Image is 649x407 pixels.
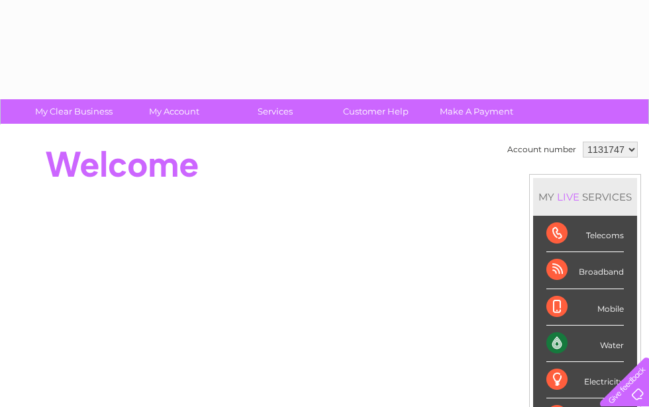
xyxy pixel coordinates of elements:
a: My Clear Business [19,99,128,124]
div: Mobile [546,289,624,326]
div: Water [546,326,624,362]
div: Telecoms [546,216,624,252]
div: Electricity [546,362,624,398]
a: My Account [120,99,229,124]
div: MY SERVICES [533,178,637,216]
a: Make A Payment [422,99,531,124]
div: LIVE [554,191,582,203]
div: Broadband [546,252,624,289]
a: Customer Help [321,99,430,124]
td: Account number [504,138,579,161]
a: Services [221,99,330,124]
